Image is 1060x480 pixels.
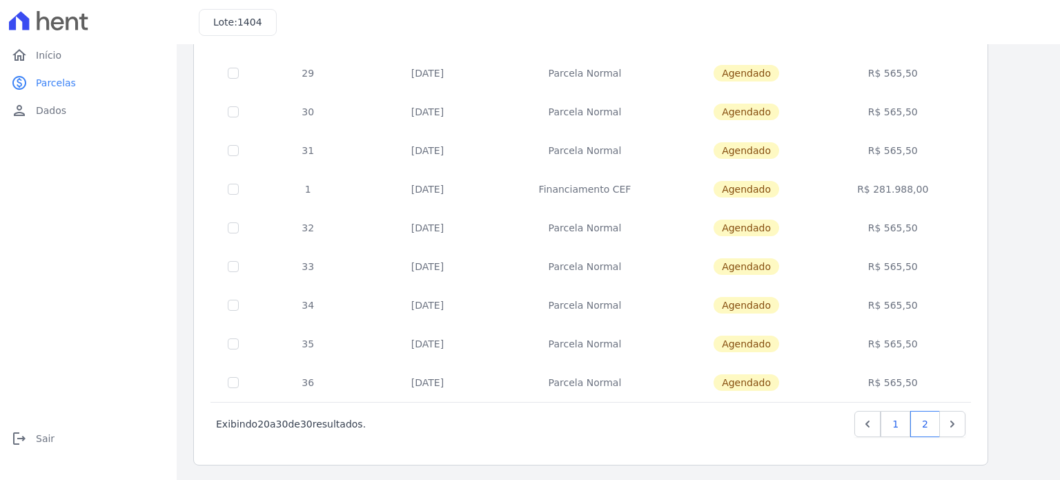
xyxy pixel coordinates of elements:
[237,17,262,28] span: 1404
[714,220,779,236] span: Agendado
[361,93,495,131] td: [DATE]
[881,411,910,437] a: 1
[714,374,779,391] span: Agendado
[818,131,968,170] td: R$ 565,50
[818,209,968,247] td: R$ 565,50
[494,170,675,209] td: Financiamento CEF
[36,48,61,62] span: Início
[361,286,495,325] td: [DATE]
[818,93,968,131] td: R$ 565,50
[6,69,171,97] a: paidParcelas
[36,76,76,90] span: Parcelas
[255,54,361,93] td: 29
[255,286,361,325] td: 34
[255,131,361,170] td: 31
[361,209,495,247] td: [DATE]
[361,170,495,209] td: [DATE]
[300,419,313,430] span: 30
[939,411,965,437] a: Next
[494,209,675,247] td: Parcela Normal
[818,247,968,286] td: R$ 565,50
[11,102,28,119] i: person
[11,430,28,447] i: logout
[361,54,495,93] td: [DATE]
[36,432,55,445] span: Sair
[714,104,779,120] span: Agendado
[494,247,675,286] td: Parcela Normal
[255,209,361,247] td: 32
[36,104,66,117] span: Dados
[494,325,675,363] td: Parcela Normal
[494,131,675,170] td: Parcela Normal
[714,336,779,352] span: Agendado
[255,247,361,286] td: 33
[818,363,968,402] td: R$ 565,50
[818,325,968,363] td: R$ 565,50
[255,93,361,131] td: 30
[216,417,366,431] p: Exibindo a de resultados.
[910,411,940,437] a: 2
[11,47,28,64] i: home
[255,325,361,363] td: 35
[494,93,675,131] td: Parcela Normal
[361,325,495,363] td: [DATE]
[257,419,270,430] span: 20
[6,97,171,124] a: personDados
[361,247,495,286] td: [DATE]
[276,419,288,430] span: 30
[213,15,262,30] h3: Lote:
[494,54,675,93] td: Parcela Normal
[361,131,495,170] td: [DATE]
[818,54,968,93] td: R$ 565,50
[714,65,779,81] span: Agendado
[854,411,881,437] a: Previous
[494,363,675,402] td: Parcela Normal
[361,363,495,402] td: [DATE]
[714,181,779,198] span: Agendado
[818,286,968,325] td: R$ 565,50
[6,425,171,452] a: logoutSair
[255,363,361,402] td: 36
[714,297,779,314] span: Agendado
[494,286,675,325] td: Parcela Normal
[714,142,779,159] span: Agendado
[255,170,361,209] td: 1
[11,75,28,91] i: paid
[818,170,968,209] td: R$ 281.988,00
[6,41,171,69] a: homeInício
[714,258,779,275] span: Agendado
